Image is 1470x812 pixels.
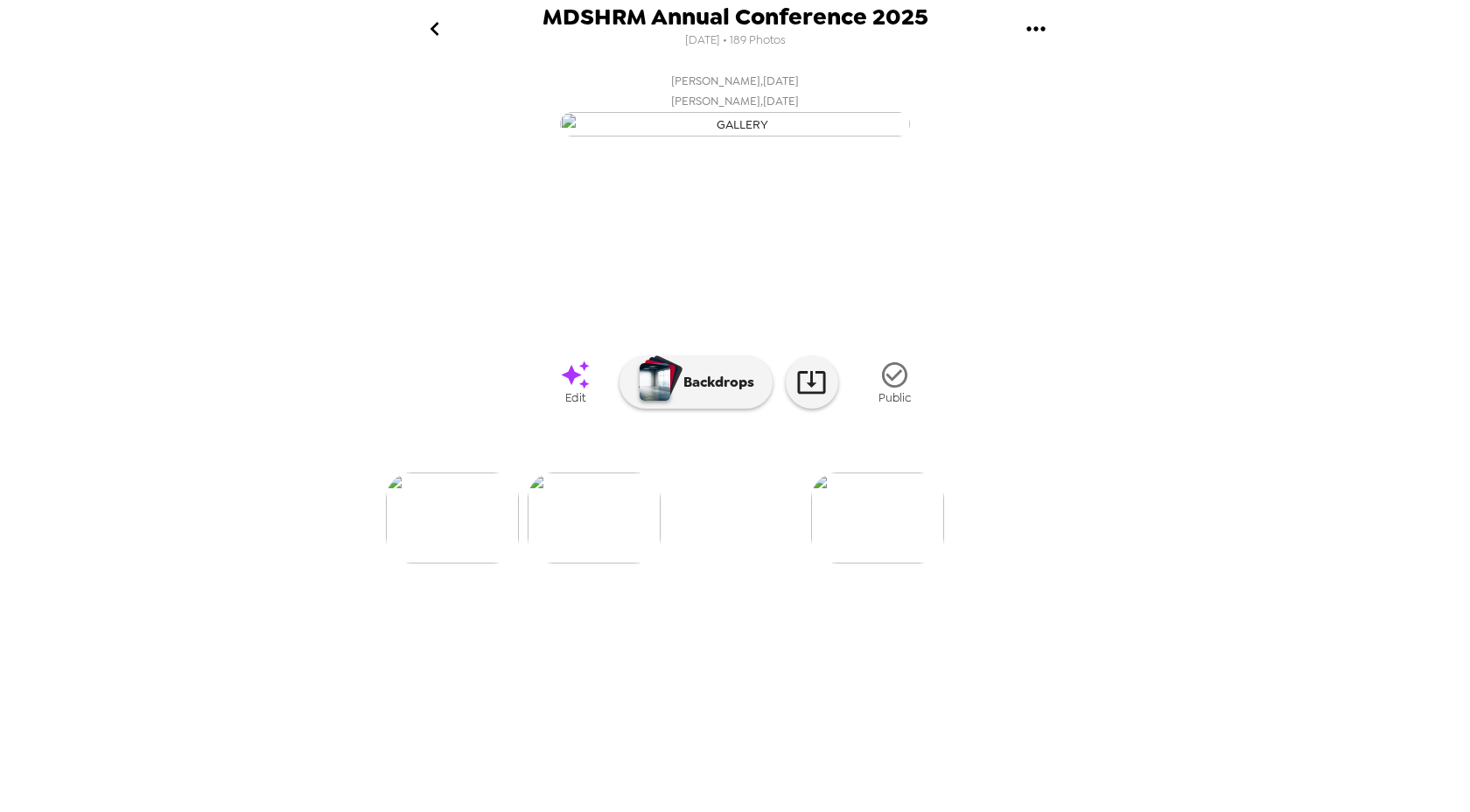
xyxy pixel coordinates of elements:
[685,29,786,52] span: [DATE] • 189 Photos
[671,91,799,111] span: [PERSON_NAME] , [DATE]
[385,66,1085,142] button: [PERSON_NAME],[DATE][PERSON_NAME],[DATE]
[953,472,1086,563] img: gallery
[851,349,939,415] button: Public
[671,71,799,91] span: [PERSON_NAME] , [DATE]
[560,112,910,137] img: gallery
[528,472,661,563] img: gallery
[878,390,911,405] span: Public
[811,472,944,563] img: gallery
[386,472,519,563] img: gallery
[565,390,585,405] span: Edit
[675,372,754,393] p: Backdrops
[542,5,928,29] span: MDSHRM Annual Conference 2025
[619,356,773,409] button: Backdrops
[669,472,802,563] img: gallery
[532,349,619,415] a: Edit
